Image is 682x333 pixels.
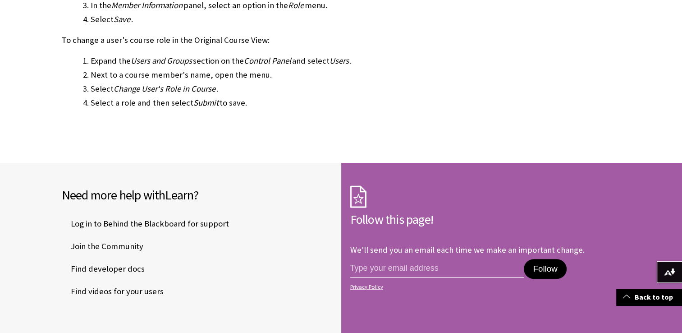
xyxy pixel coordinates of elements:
h2: Follow this page! [350,210,621,229]
a: Back to top [616,289,682,305]
span: Learn [165,187,193,203]
span: Find developer docs [62,262,145,276]
a: Find videos for your users [62,285,165,298]
span: Join the Community [62,240,143,253]
p: To change a user's course role in the Original Course View: [62,34,487,46]
span: Find videos for your users [62,285,164,298]
li: Expand the section on the and select . [91,55,487,67]
span: Users and Groups [131,55,192,66]
a: Find developer docs [62,262,146,276]
a: Log in to Behind the Blackboard for support [62,217,231,231]
a: Privacy Policy [350,284,618,290]
span: Save [114,14,130,24]
li: Select a role and then select to save. [91,97,487,109]
span: Control Panel [244,55,291,66]
button: Follow [524,259,566,279]
li: Select . [91,83,487,95]
input: email address [350,259,524,278]
p: We'll send you an email each time we make an important change. [350,245,585,255]
li: Next to a course member's name, open the menu. [91,69,487,81]
li: Select . [91,13,487,26]
img: Subscription Icon [350,185,366,208]
h2: Need more help with ? [62,185,332,204]
span: Submit [193,97,219,108]
span: Log in to Behind the Blackboard for support [62,217,229,231]
span: Change User's Role in Course [114,83,215,94]
span: Users [330,55,349,66]
a: Join the Community [62,240,145,253]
